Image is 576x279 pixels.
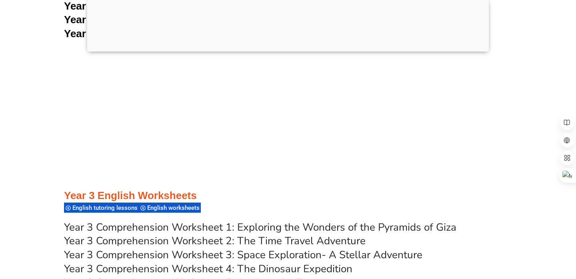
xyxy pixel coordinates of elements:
[64,202,139,213] div: English tutoring lessons
[439,189,576,279] iframe: Chat Widget
[48,49,528,161] iframe: Advertisement
[64,220,456,234] a: Year 3 Comprehension Worksheet 1: Exploring the Wonders of the Pyramids of Giza
[64,28,276,40] a: Year 2 Worksheet 20:Correcting Sentences
[64,234,366,248] a: Year 3 Comprehension Worksheet 2: The Time Travel Adventure
[147,204,202,211] span: English worksheets
[64,189,512,203] h3: Year 3 English Worksheets
[64,262,352,276] a: Year 3 Comprehension Worksheet 4: The Dinosaur Expedition
[72,204,140,211] span: English tutoring lessons
[64,14,364,26] a: Year 2 Worksheet 19:Descriptive Writing: My Favorite Animal
[64,248,422,262] a: Year 3 Comprehension Worksheet 3: Space Exploration- A Stellar Adventure
[139,202,201,213] div: English worksheets
[64,14,168,26] span: Year 2 Worksheet 19:
[64,28,168,40] span: Year 2 Worksheet 20:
